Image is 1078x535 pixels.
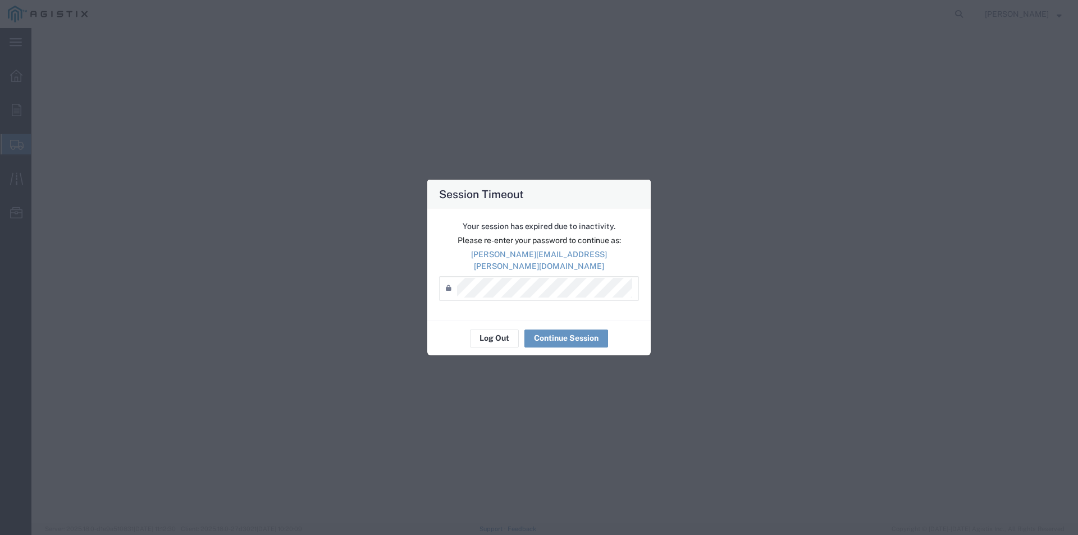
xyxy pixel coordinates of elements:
p: [PERSON_NAME][EMAIL_ADDRESS][PERSON_NAME][DOMAIN_NAME] [439,249,639,272]
h4: Session Timeout [439,186,524,202]
p: Your session has expired due to inactivity. [439,221,639,232]
button: Continue Session [524,330,608,347]
button: Log Out [470,330,519,347]
p: Please re-enter your password to continue as: [439,235,639,246]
